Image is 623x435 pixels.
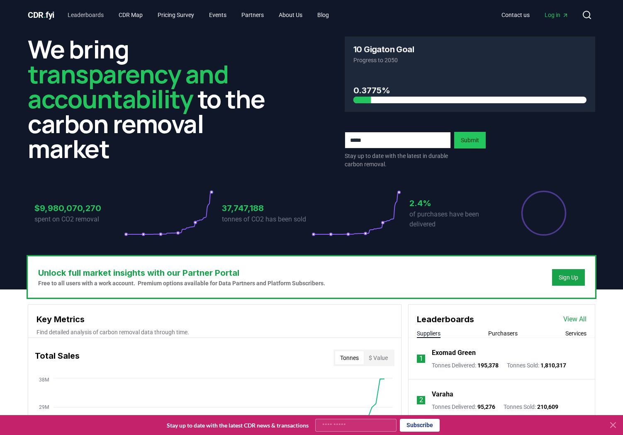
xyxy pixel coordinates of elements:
p: Free to all users with a work account. Premium options available for Data Partners and Platform S... [38,279,325,287]
div: Percentage of sales delivered [521,190,567,236]
button: Tonnes [335,351,364,365]
p: spent on CO2 removal [34,214,124,224]
span: CDR fyi [28,10,54,20]
button: Submit [454,132,486,148]
span: transparency and accountability [28,57,228,116]
h2: We bring to the carbon removal market [28,36,278,161]
a: About Us [272,7,309,22]
span: 95,276 [477,403,495,410]
a: Varaha [432,389,453,399]
p: Tonnes Sold : [504,403,558,411]
p: of purchases have been delivered [409,209,499,229]
h3: 37,747,188 [222,202,311,214]
span: 195,378 [477,362,499,369]
a: Blog [311,7,336,22]
p: Stay up to date with the latest in durable carbon removal. [345,152,451,168]
a: Contact us [495,7,536,22]
p: Tonnes Sold : [507,361,566,369]
p: 1 [419,354,423,364]
a: Sign Up [559,273,578,282]
button: Suppliers [417,329,440,338]
h3: $9,980,070,270 [34,202,124,214]
span: 210,609 [537,403,558,410]
span: 1,810,317 [540,362,566,369]
a: Exomad Green [432,348,476,358]
tspan: 38M [39,377,49,383]
nav: Main [61,7,336,22]
p: Tonnes Delivered : [432,403,495,411]
a: CDR Map [112,7,149,22]
a: Leaderboards [61,7,110,22]
a: CDR.fyi [28,9,54,21]
p: Tonnes Delivered : [432,361,499,369]
h3: 0.3775% [353,84,586,97]
p: Find detailed analysis of carbon removal data through time. [37,328,393,336]
h3: 10 Gigaton Goal [353,45,414,53]
button: Services [565,329,586,338]
h3: Unlock full market insights with our Partner Portal [38,267,325,279]
span: . [44,10,46,20]
tspan: 29M [39,404,49,410]
span: Log in [545,11,569,19]
h3: Leaderboards [417,313,474,326]
button: Sign Up [552,269,585,286]
button: $ Value [364,351,393,365]
nav: Main [495,7,575,22]
a: Log in [538,7,575,22]
p: tonnes of CO2 has been sold [222,214,311,224]
p: Progress to 2050 [353,56,586,64]
button: Purchasers [488,329,518,338]
h3: Total Sales [35,350,80,366]
a: View All [563,314,586,324]
h3: 2.4% [409,197,499,209]
h3: Key Metrics [37,313,393,326]
a: Pricing Survey [151,7,201,22]
a: Partners [235,7,270,22]
a: Events [202,7,233,22]
p: 2 [419,395,423,405]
